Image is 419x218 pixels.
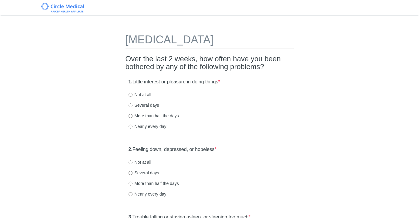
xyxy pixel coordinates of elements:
[129,192,132,196] input: Nearly every day
[129,79,220,86] label: Little interest or pleasure in doing things
[129,182,132,186] input: More than half the days
[126,55,294,71] h2: Over the last 2 weeks, how often have you been bothered by any of the following problems?
[129,102,159,108] label: Several days
[129,170,159,176] label: Several days
[129,159,151,165] label: Not at all
[129,180,179,186] label: More than half the days
[129,146,216,153] label: Feeling down, depressed, or hopeless
[129,79,132,84] strong: 1.
[129,113,179,119] label: More than half the days
[129,171,132,175] input: Several days
[129,125,132,129] input: Nearly every day
[41,3,84,12] img: Circle Medical Logo
[129,114,132,118] input: More than half the days
[129,147,132,152] strong: 2.
[129,160,132,164] input: Not at all
[129,93,132,97] input: Not at all
[129,103,132,107] input: Several days
[129,92,151,98] label: Not at all
[129,123,166,129] label: Nearly every day
[126,34,294,49] h1: [MEDICAL_DATA]
[129,191,166,197] label: Nearly every day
